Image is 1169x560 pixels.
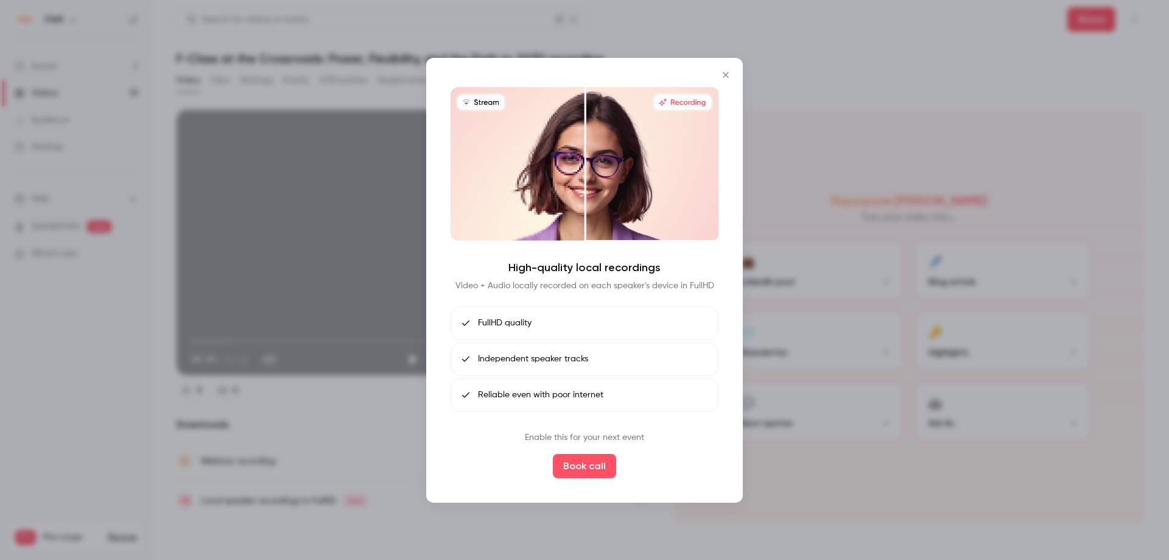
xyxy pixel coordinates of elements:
[478,353,588,366] span: Independent speaker tracks
[553,454,616,478] button: Book call
[525,431,644,444] p: Enable this for your next event
[714,62,738,87] button: Close
[455,280,714,292] p: Video + Audio locally recorded on each speaker's device in FullHD
[478,389,603,402] span: Reliable even with poor internet
[508,260,661,275] h4: High-quality local recordings
[478,317,532,330] span: FullHD quality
